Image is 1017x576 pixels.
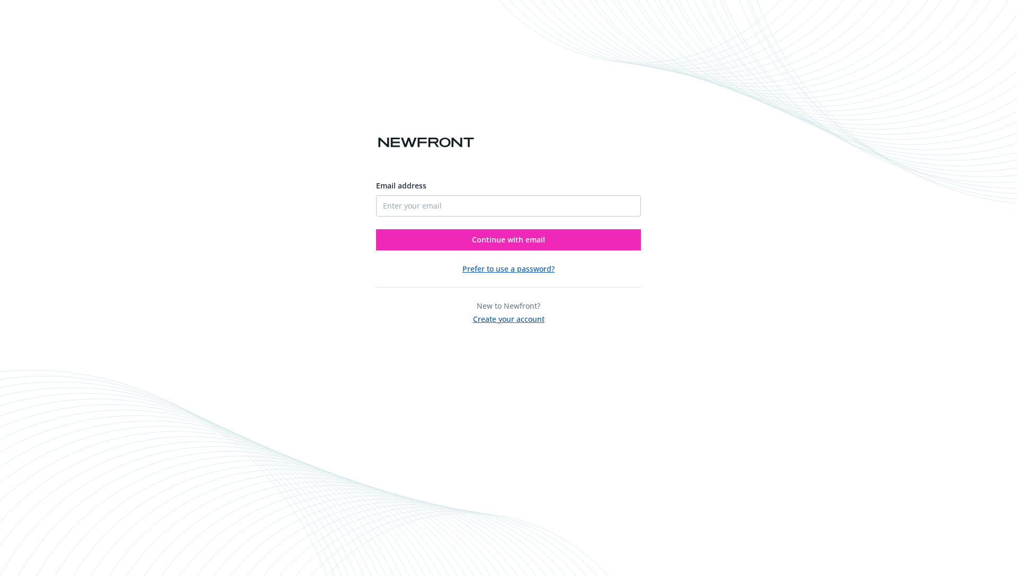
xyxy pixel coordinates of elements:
span: Email address [376,181,426,191]
button: Prefer to use a password? [462,263,555,274]
img: Newfront logo [376,133,476,152]
button: Create your account [473,311,545,325]
span: New to Newfront? [477,301,540,311]
input: Enter your email [376,195,641,217]
span: Continue with email [472,235,545,245]
button: Continue with email [376,229,641,250]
